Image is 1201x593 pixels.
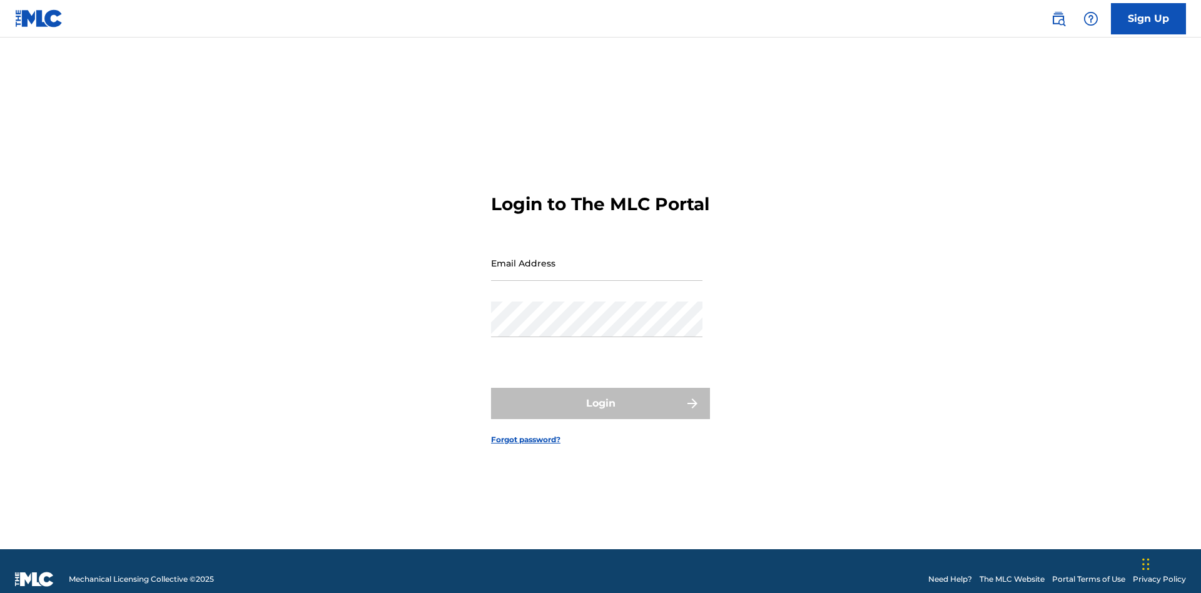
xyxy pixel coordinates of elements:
iframe: Chat Widget [1138,533,1201,593]
div: Drag [1142,545,1150,583]
div: Help [1078,6,1103,31]
a: Public Search [1046,6,1071,31]
span: Mechanical Licensing Collective © 2025 [69,574,214,585]
img: MLC Logo [15,9,63,28]
a: Sign Up [1111,3,1186,34]
a: Need Help? [928,574,972,585]
img: logo [15,572,54,587]
a: The MLC Website [980,574,1045,585]
a: Forgot password? [491,434,560,445]
img: help [1083,11,1098,26]
a: Privacy Policy [1133,574,1186,585]
img: search [1051,11,1066,26]
a: Portal Terms of Use [1052,574,1125,585]
h3: Login to The MLC Portal [491,193,709,215]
